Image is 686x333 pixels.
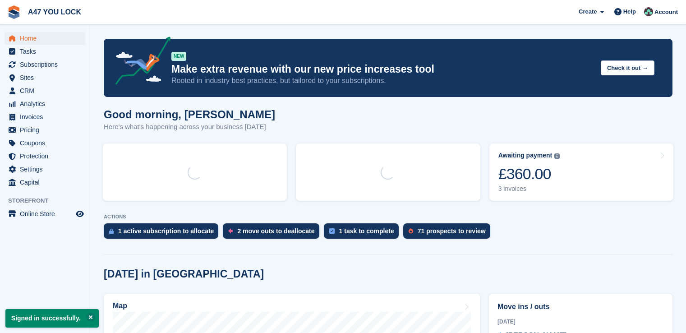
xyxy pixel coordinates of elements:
div: 2 move outs to deallocate [237,227,314,235]
img: prospect-51fa495bee0391a8d652442698ab0144808aea92771e9ea1ae160a38d050c398.svg [409,228,413,234]
a: menu [5,111,85,123]
a: Preview store [74,208,85,219]
p: ACTIONS [104,214,672,220]
span: Subscriptions [20,58,74,71]
h2: Map [113,302,127,310]
p: Here's what's happening across your business [DATE] [104,122,275,132]
a: 2 move outs to deallocate [223,223,323,243]
span: Capital [20,176,74,189]
div: £360.00 [498,165,560,183]
div: 1 active subscription to allocate [118,227,214,235]
div: 1 task to complete [339,227,394,235]
div: 3 invoices [498,185,560,193]
a: menu [5,137,85,149]
h1: Good morning, [PERSON_NAME] [104,108,275,120]
img: stora-icon-8386f47178a22dfd0bd8f6a31ec36ba5ce8667c1dd55bd0f319d3a0aa187defe.svg [7,5,21,19]
img: price-adjustments-announcement-icon-8257ccfd72463d97f412b2fc003d46551f7dbcb40ab6d574587a9cd5c0d94... [108,37,171,88]
span: Account [654,8,678,17]
a: 1 active subscription to allocate [104,223,223,243]
p: Make extra revenue with our new price increases tool [171,63,594,76]
a: menu [5,163,85,176]
span: Protection [20,150,74,162]
span: Tasks [20,45,74,58]
a: menu [5,97,85,110]
span: Sites [20,71,74,84]
span: Help [623,7,636,16]
p: Rooted in industry best practices, but tailored to your subscriptions. [171,76,594,86]
span: Analytics [20,97,74,110]
a: menu [5,32,85,45]
img: icon-info-grey-7440780725fd019a000dd9b08b2336e03edf1995a4989e88bcd33f0948082b44.svg [554,153,560,159]
a: menu [5,176,85,189]
h2: Move ins / outs [497,301,664,312]
div: NEW [171,52,186,61]
h2: [DATE] in [GEOGRAPHIC_DATA] [104,268,264,280]
a: A47 YOU LOCK [24,5,85,19]
span: Coupons [20,137,74,149]
span: Home [20,32,74,45]
img: Lisa Alston [644,7,653,16]
span: Create [579,7,597,16]
p: Signed in successfully. [5,309,99,328]
a: menu [5,208,85,220]
span: Invoices [20,111,74,123]
span: Settings [20,163,74,176]
img: task-75834270c22a3079a89374b754ae025e5fb1db73e45f91037f5363f120a921f8.svg [329,228,335,234]
a: 71 prospects to review [403,223,495,243]
span: Pricing [20,124,74,136]
div: [DATE] [497,318,664,326]
button: Check it out → [601,60,654,75]
a: 1 task to complete [324,223,403,243]
a: menu [5,84,85,97]
div: Awaiting payment [498,152,552,159]
a: menu [5,45,85,58]
img: active_subscription_to_allocate_icon-d502201f5373d7db506a760aba3b589e785aa758c864c3986d89f69b8ff3... [109,228,114,234]
img: move_outs_to_deallocate_icon-f764333ba52eb49d3ac5e1228854f67142a1ed5810a6f6cc68b1a99e826820c5.svg [228,228,233,234]
span: Online Store [20,208,74,220]
span: Storefront [8,196,90,205]
a: menu [5,58,85,71]
a: menu [5,71,85,84]
a: menu [5,150,85,162]
a: Awaiting payment £360.00 3 invoices [489,143,673,201]
div: 71 prospects to review [418,227,486,235]
span: CRM [20,84,74,97]
a: menu [5,124,85,136]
